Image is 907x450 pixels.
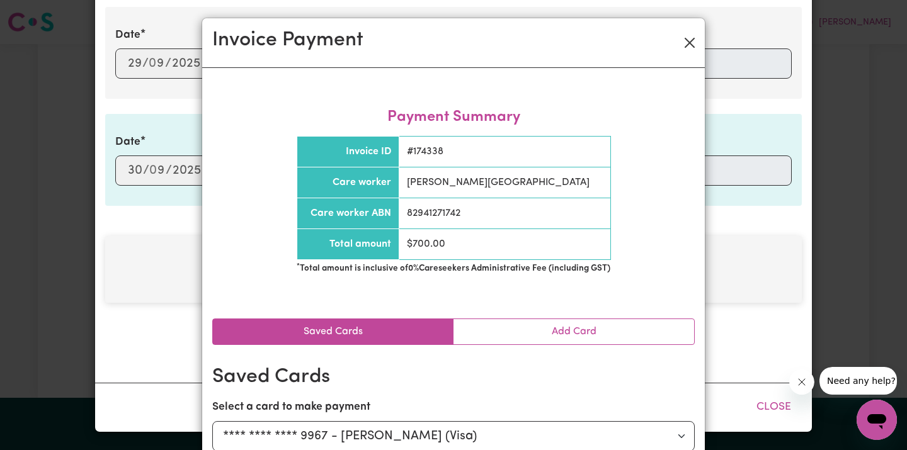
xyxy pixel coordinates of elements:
[819,367,897,395] iframe: Message from company
[297,229,399,260] th: Total amount
[213,319,453,344] a: Saved Cards
[399,137,610,167] td: # 174338
[212,28,363,52] h2: Invoice Payment
[399,229,610,260] td: $ 700.00
[789,369,814,395] iframe: Close message
[297,260,610,278] td: Total amount is inclusive of 0 % Careseekers Administrative Fee (including GST)
[297,167,399,198] th: Care worker
[212,365,695,389] h2: Saved Cards
[297,198,399,229] th: Care worker ABN
[297,98,611,136] caption: Payment Summary
[453,319,694,344] a: Add Card
[680,33,700,53] button: Close
[297,137,399,167] th: Invoice ID
[857,400,897,440] iframe: Button to launch messaging window
[399,167,610,198] td: [PERSON_NAME][GEOGRAPHIC_DATA]
[399,198,610,229] td: 82941271742
[212,399,370,415] label: Select a card to make payment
